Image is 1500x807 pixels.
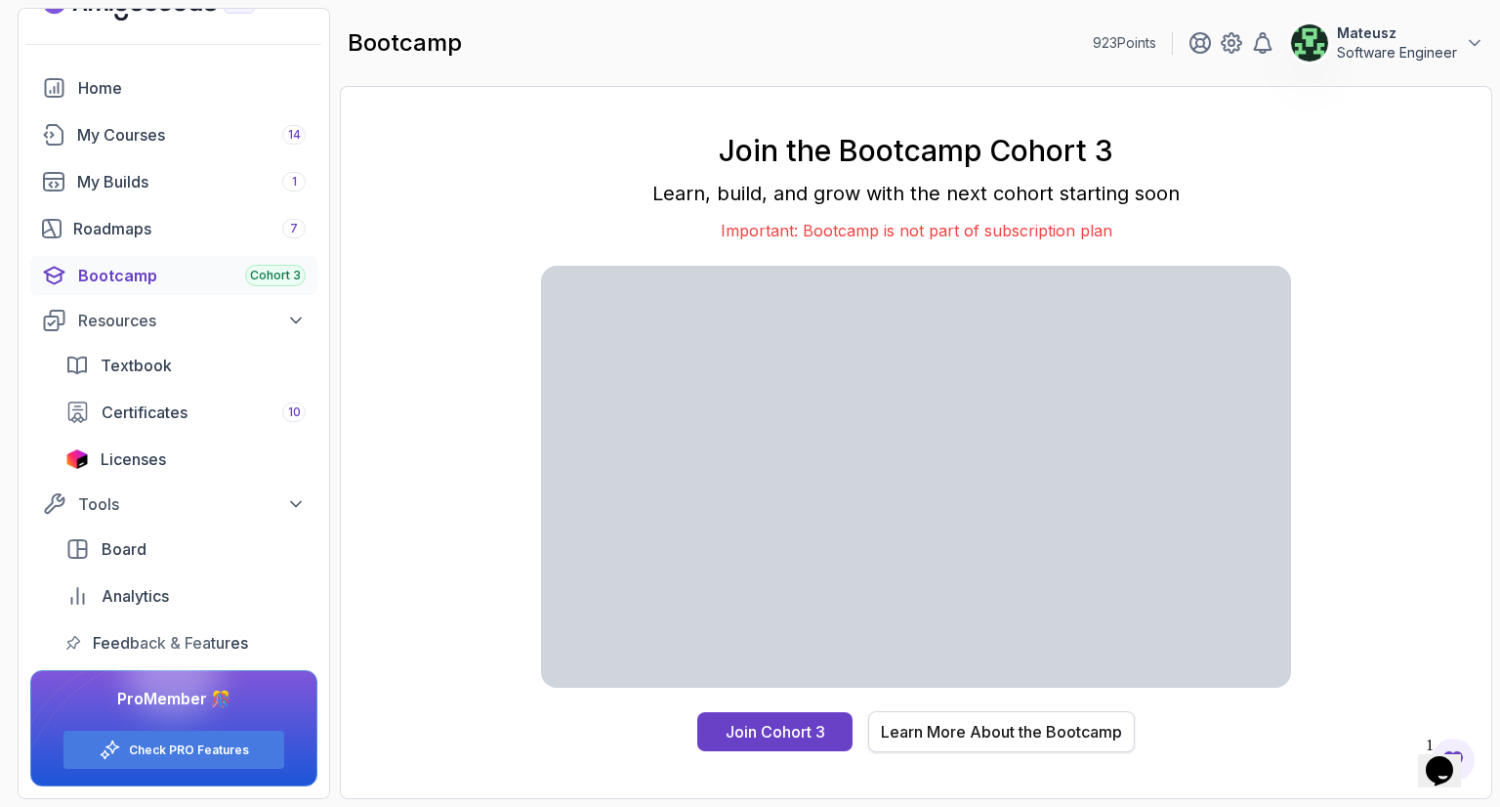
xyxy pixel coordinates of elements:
span: Cohort 3 [250,268,301,283]
a: certificates [54,393,317,432]
span: 10 [288,404,301,420]
div: My Courses [77,123,306,147]
iframe: chat widget [1418,729,1480,787]
div: My Builds [77,170,306,193]
a: feedback [54,623,317,662]
p: Software Engineer [1337,43,1457,63]
span: 7 [290,221,298,236]
img: jetbrains icon [65,449,89,469]
a: bootcamp [30,256,317,295]
span: Certificates [102,401,187,424]
p: Learn, build, and grow with the next cohort starting soon [541,180,1291,207]
div: Join Cohort 3 [726,720,825,743]
button: Join Cohort 3 [697,712,853,751]
span: Analytics [102,584,169,608]
h2: bootcamp [348,27,462,59]
img: user profile image [1291,24,1328,62]
div: Bootcamp [78,264,306,287]
a: home [30,68,317,107]
p: Important: Bootcamp is not part of subscription plan [541,219,1291,242]
a: textbook [54,346,317,385]
button: Learn More About the Bootcamp [868,711,1135,752]
span: Board [102,537,146,561]
div: Home [78,76,306,100]
div: Roadmaps [73,217,306,240]
a: board [54,530,317,569]
p: 923 Points [1093,33,1156,53]
span: Licenses [101,447,166,471]
a: roadmaps [30,209,317,248]
div: Tools [78,492,306,516]
span: 14 [288,127,301,143]
div: Learn More About the Bootcamp [881,720,1122,743]
p: Mateusz [1337,23,1457,43]
span: Textbook [101,354,172,377]
a: analytics [54,576,317,616]
a: builds [30,162,317,201]
button: user profile imageMateuszSoftware Engineer [1290,23,1484,63]
button: Check PRO Features [62,730,285,770]
div: Resources [78,309,306,332]
span: 1 [292,174,297,190]
a: licenses [54,440,317,479]
button: Resources [30,303,317,338]
a: Check PRO Features [129,743,249,758]
a: courses [30,115,317,154]
span: Feedback & Features [93,631,248,655]
h1: Join the Bootcamp Cohort 3 [541,133,1291,168]
button: Tools [30,487,317,522]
